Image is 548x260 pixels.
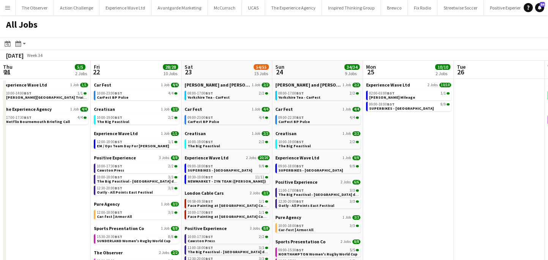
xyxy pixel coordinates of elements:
span: 3 Jobs [250,226,260,231]
span: BST [296,223,304,228]
span: 8/8 [168,235,174,239]
span: BST [296,247,304,252]
span: BST [205,115,213,120]
span: 3/3 [350,224,355,228]
span: BST [387,91,395,96]
span: BST [115,210,122,215]
span: 9/9 [350,164,355,168]
span: 21 [2,68,13,76]
a: Experience Wave Ltd1 Job9/9 [275,155,360,161]
span: 6/6 [352,180,360,184]
span: 3/3 [352,215,360,220]
span: Car-fest | Armor All [97,214,132,219]
span: 4/4 [350,116,355,120]
div: Creatisan1 Job2/210:00-19:00BST2/2The Big Feastival [275,131,360,155]
span: 3 Jobs [159,156,169,160]
div: Pure Agency1 Job3/312:00-18:00BST3/3Car-fest | Armor All [94,201,179,225]
span: BST [205,91,213,96]
a: 09:00-18:00BST9/9SUPERBIKES - [GEOGRAPHIC_DATA] [188,164,268,172]
a: 11:00-18:00BST3/3The Big Feastival - [GEOGRAPHIC_DATA] drinks [188,245,268,254]
a: 12:00-18:00BST3/3Car-fest | Armor All [97,210,177,219]
span: Sat [185,63,193,70]
a: Positive Experience3 Jobs8/8 [94,155,179,161]
span: 2/2 [168,116,174,120]
span: 12:00-18:00 [97,140,122,144]
span: 1 Job [252,131,260,136]
span: The Big Feastival - Belvoir Farm drinks [97,179,183,184]
span: CarFest BP Pulse [278,119,310,124]
span: 25 [365,68,376,76]
a: 09:58-09:59BST1/1Face Painting at [GEOGRAPHIC_DATA] Cable Cars [188,199,268,208]
span: 12:00-18:00 [97,211,122,214]
span: 1 Job [343,83,351,87]
span: 3/3 [259,246,264,250]
span: 20/20 [258,156,270,160]
span: Car Fest [94,82,111,88]
span: Car-fest | Armor All [278,227,313,232]
span: 2/2 [259,91,264,95]
div: Positive Experience3 Jobs8/810:00-17:30BST2/2Cawston Press10:00-18:00BST3/3The Big Feastival - [G... [94,155,179,201]
a: 09:00-23:00BST4/4CarFest BP Pulse [188,115,268,124]
span: 09:00-18:00 [369,102,395,106]
span: 11:00-17:00 [278,189,304,192]
a: Experience Wave Ltd1 Job1/1 [3,82,88,88]
span: The Experience Agency [3,106,52,112]
span: 3/3 [168,175,174,179]
span: 11/11 [255,175,264,179]
span: BST [205,139,213,144]
a: Sports Presentation Co1 Job8/8 [94,225,179,231]
span: Experience Wave Ltd [94,131,138,136]
span: 1 Job [70,107,79,112]
span: 09:00-22:30 [278,116,304,120]
a: 10:00-19:00BST2/2The Big Feastival [97,115,177,124]
span: Mon [366,63,376,70]
div: The Experience Agency1 Job4/417:00-17:30BST4/4Netflix Bournemouth Briefing Call [3,106,88,126]
span: 3/3 [168,186,174,190]
a: Pure Agency1 Job3/3 [275,214,360,220]
span: BST [205,210,213,215]
a: Positive Experience2 Jobs6/6 [275,179,360,185]
span: 10:00-17:00 [188,211,213,214]
span: BST [115,164,122,169]
span: 5/5 [75,64,85,70]
span: The Big Feastival - Belvoir Farm drinks [278,192,364,197]
span: 4/4 [168,91,174,95]
span: CarFest BP Pulse [188,119,219,124]
span: Cawston Press [188,238,215,243]
button: Inspired Thinking Group [322,0,381,15]
span: Cadwell Park Training [6,95,92,100]
span: BST [115,91,122,96]
span: Face Painting at London Cable Cars [188,203,277,208]
button: The Observer [16,0,54,15]
span: 10:00-17:30 [97,164,122,168]
span: 28/28 [163,64,178,70]
span: Positive Experience [275,179,317,185]
span: 09:00-18:00 [188,164,213,168]
a: Creatisan1 Job2/2 [94,106,179,112]
span: NORTHAMPTON Women's Rugby World Cup [278,252,357,257]
span: 09:00-15:30 [278,248,304,252]
div: Experience Wave Ltd2 Jobs20/2009:00-18:00BST9/9SUPERBIKES - [GEOGRAPHIC_DATA]10:30-19:00BST11/11N... [185,155,270,190]
span: 9/9 [352,156,360,160]
span: Sports Presentation Co [94,225,144,231]
a: Experience Wave Ltd2 Jobs20/20 [185,155,270,161]
span: BST [115,234,122,239]
span: 4/4 [259,116,264,120]
span: 1 Job [343,215,351,220]
span: BST [205,245,213,250]
span: 8/8 [352,240,360,244]
a: 10:00-17:30BST2/2Cawston Press [188,234,268,243]
button: The Experience Agency [265,0,322,15]
div: [DATE] [6,52,24,59]
a: Positive Experience3 Jobs8/8 [185,225,270,231]
a: 02:00-03:00BST1/1[PERSON_NAME] Mileage [369,91,450,99]
span: Experience Wave Ltd [185,155,229,161]
span: Yorkshire Tea - CarFest [188,95,230,100]
span: 1 Job [161,226,169,231]
span: Experience Wave Ltd [275,155,319,161]
span: 2/2 [350,91,355,95]
span: BST [205,164,213,169]
span: 12:30-20:00 [97,186,122,190]
span: BST [24,115,32,120]
span: Bettys and Taylors [275,82,341,88]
